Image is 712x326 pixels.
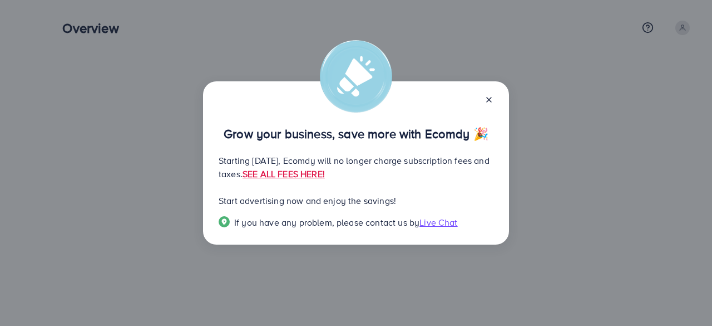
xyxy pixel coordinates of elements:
span: If you have any problem, please contact us by [234,216,419,228]
p: Start advertising now and enjoy the savings! [219,194,493,207]
a: SEE ALL FEES HERE! [243,168,325,180]
span: Live Chat [419,216,457,228]
p: Grow your business, save more with Ecomdy 🎉 [219,127,493,140]
img: alert [320,40,392,113]
img: Popup guide [219,216,230,227]
p: Starting [DATE], Ecomdy will no longer charge subscription fees and taxes. [219,154,493,181]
